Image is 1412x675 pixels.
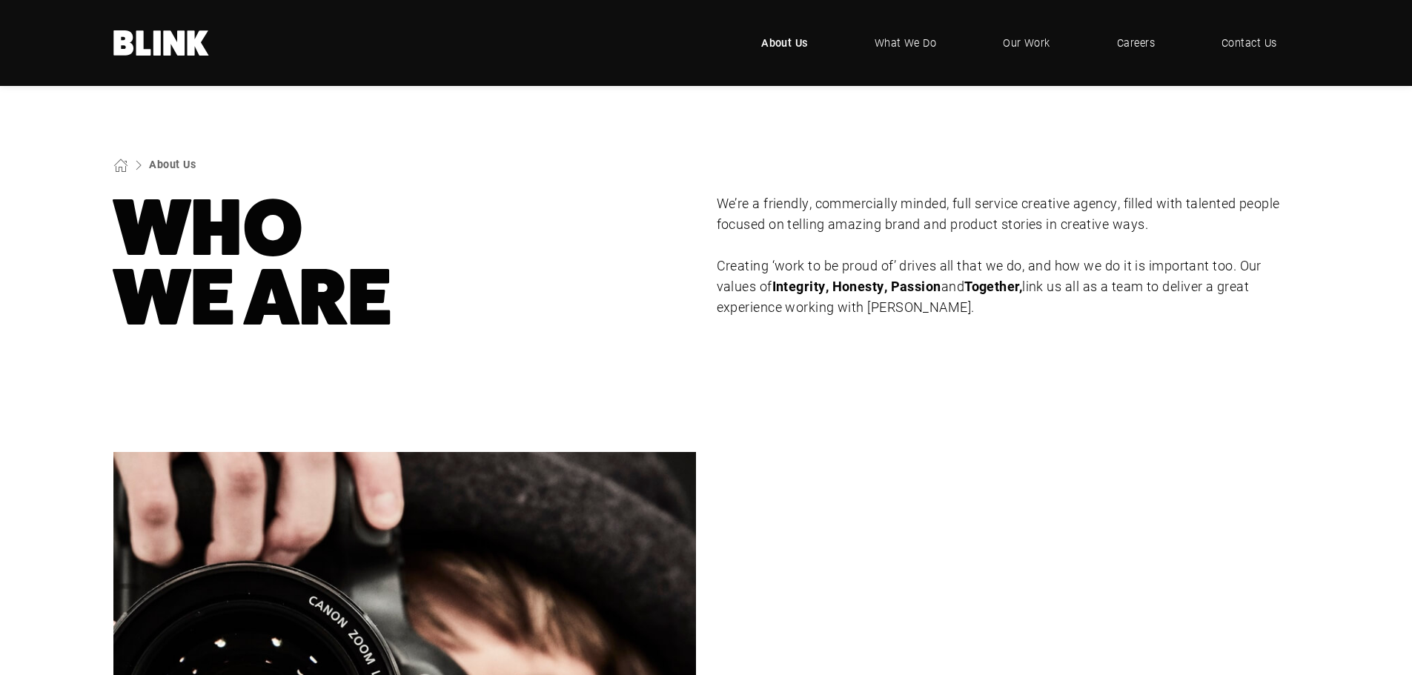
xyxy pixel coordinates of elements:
p: Creating ‘work to be proud of’ drives all that we do, and how we do it is important too. Our valu... [717,256,1299,318]
span: About Us [761,35,808,51]
span: What We Do [875,35,937,51]
a: What We Do [852,21,959,65]
span: Our Work [1003,35,1050,51]
span: Contact Us [1222,35,1277,51]
span: Careers [1117,35,1155,51]
a: Home [113,30,210,56]
a: About Us [149,157,196,171]
h1: Who We Are [113,193,696,333]
p: We’re a friendly, commercially minded, full service creative agency, filled with talented people ... [717,193,1299,235]
strong: Integrity, Honesty, Passion [772,277,941,295]
strong: Together, [964,277,1022,295]
a: Our Work [981,21,1073,65]
a: Contact Us [1199,21,1299,65]
a: About Us [739,21,830,65]
a: Careers [1095,21,1177,65]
